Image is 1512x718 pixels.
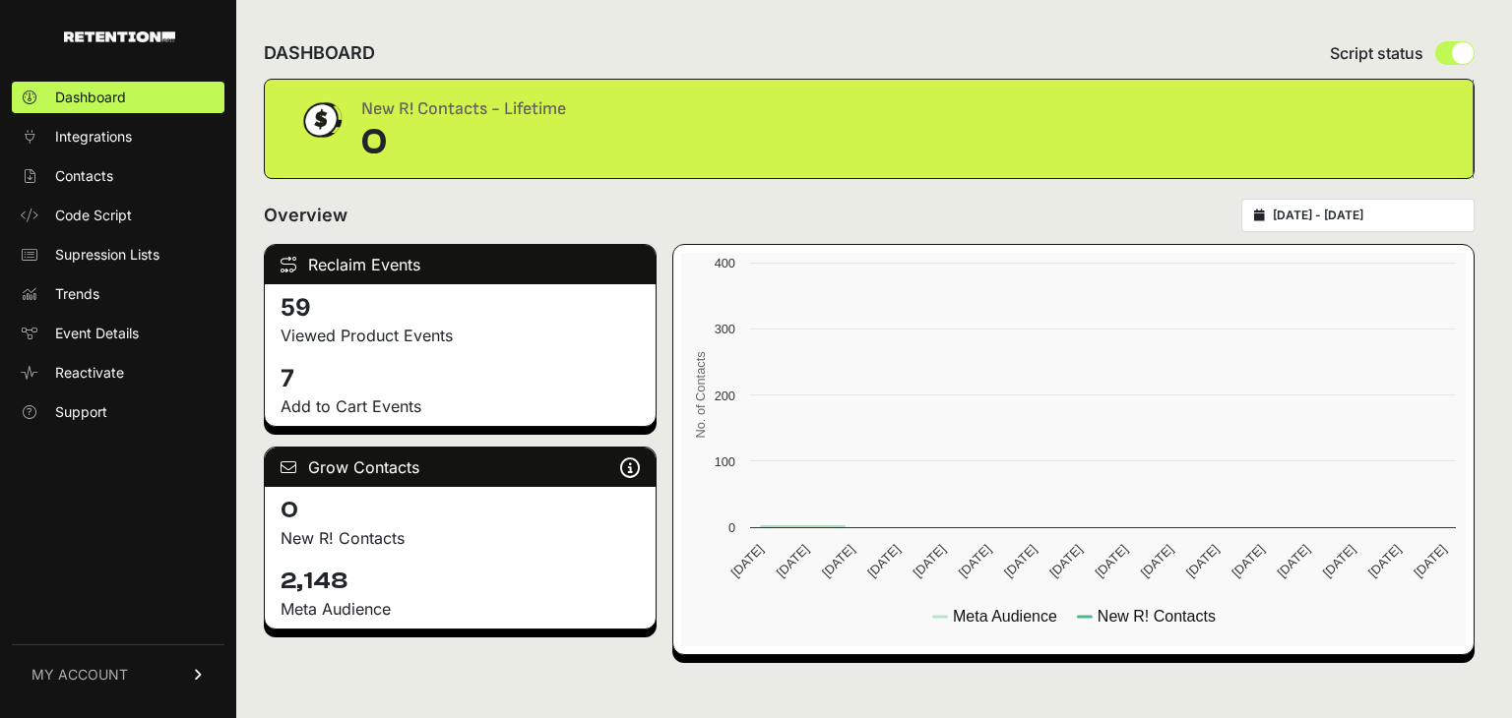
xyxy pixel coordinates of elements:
[1138,542,1176,580] text: [DATE]
[264,39,375,67] h2: DASHBOARD
[693,351,708,438] text: No. of Contacts
[911,542,949,580] text: [DATE]
[31,665,128,685] span: MY ACCOUNT
[265,245,656,284] div: Reclaim Events
[281,324,640,347] p: Viewed Product Events
[953,608,1057,625] text: Meta Audience
[1098,608,1216,625] text: New R! Contacts
[361,95,566,123] div: New R! Contacts - Lifetime
[55,206,132,225] span: Code Script
[12,239,224,270] a: Supression Lists
[956,542,994,580] text: [DATE]
[64,31,175,42] img: Retention.com
[819,542,857,580] text: [DATE]
[865,542,904,580] text: [DATE]
[281,526,640,550] p: New R! Contacts
[1001,542,1039,580] text: [DATE]
[281,394,640,418] p: Add to Cart Events
[281,566,640,597] h4: 2,148
[1183,542,1222,580] text: [DATE]
[264,202,347,229] h2: Overview
[281,495,640,526] h4: 0
[1047,542,1086,580] text: [DATE]
[55,245,159,265] span: Supression Lists
[12,160,224,192] a: Contacts
[715,389,735,403] text: 200
[361,123,566,162] div: 0
[715,256,735,270] text: 400
[12,278,224,310] a: Trends
[1093,542,1131,580] text: [DATE]
[281,363,640,394] h4: 7
[728,542,767,580] text: [DATE]
[715,454,735,469] text: 100
[55,127,132,147] span: Integrations
[55,324,139,343] span: Event Details
[12,357,224,389] a: Reactivate
[12,82,224,113] a: Dashboard
[12,200,224,231] a: Code Script
[55,402,107,422] span: Support
[1320,542,1358,580] text: [DATE]
[715,322,735,336] text: 300
[1412,542,1450,580] text: [DATE]
[265,448,656,487] div: Grow Contacts
[1330,41,1423,65] span: Script status
[12,121,224,152] a: Integrations
[55,166,113,186] span: Contacts
[774,542,812,580] text: [DATE]
[1365,542,1404,580] text: [DATE]
[55,88,126,107] span: Dashboard
[281,292,640,324] h4: 59
[12,396,224,428] a: Support
[12,318,224,349] a: Event Details
[296,95,346,145] img: dollar-coin-05c43ed7efb7bc0c12610022525b4bbbb207c7efeef5aecc26f025e68dcafac9.png
[728,520,735,535] text: 0
[1229,542,1268,580] text: [DATE]
[1275,542,1313,580] text: [DATE]
[55,363,124,383] span: Reactivate
[12,644,224,704] a: MY ACCOUNT
[281,597,640,621] div: Meta Audience
[55,284,99,304] span: Trends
